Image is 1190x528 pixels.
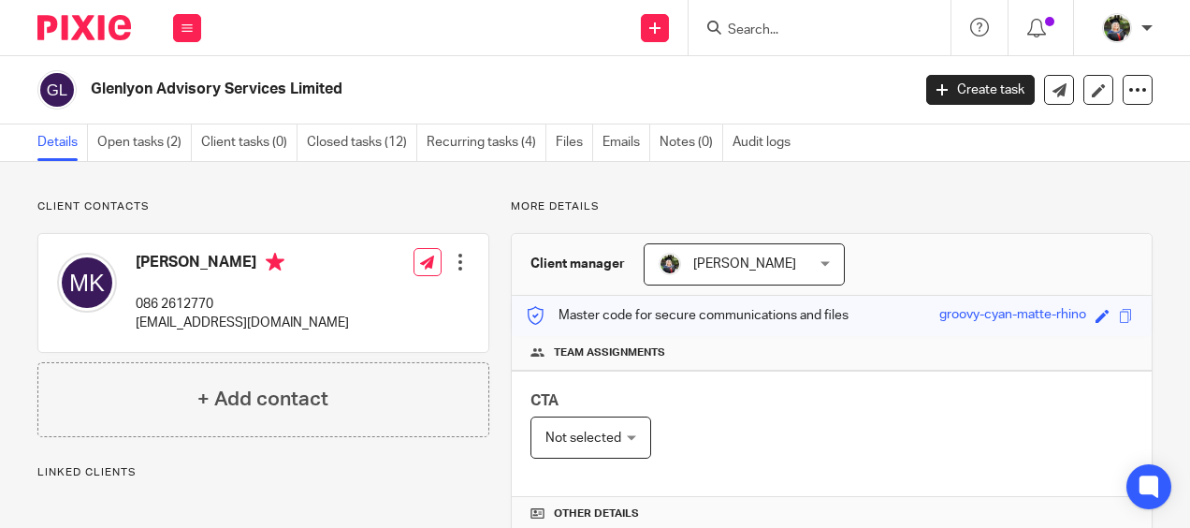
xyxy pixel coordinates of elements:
p: Client contacts [37,199,489,214]
a: Emails [602,125,650,161]
img: svg%3E [37,70,77,110]
a: Audit logs [733,125,800,161]
p: [EMAIL_ADDRESS][DOMAIN_NAME] [136,314,349,332]
a: Notes (0) [660,125,723,161]
i: Primary [266,253,284,271]
p: Linked clients [37,465,489,480]
img: Pixie [37,15,131,40]
input: Search [726,22,894,39]
p: Master code for secure communications and files [526,306,849,325]
a: Create task [926,75,1035,105]
a: Closed tasks (12) [307,125,417,161]
span: [PERSON_NAME] [693,257,796,271]
h3: Client manager [530,255,625,273]
div: groovy-cyan-matte-rhino [939,305,1086,327]
p: 086 2612770 [136,295,349,314]
span: CTA [530,393,559,408]
img: svg%3E [57,253,117,313]
img: Jade.jpeg [659,253,681,275]
span: Other details [554,506,639,521]
a: Client tasks (0) [201,125,297,161]
a: Open tasks (2) [97,125,192,161]
a: Details [37,125,88,161]
h4: [PERSON_NAME] [136,253,349,276]
a: Files [556,125,593,161]
a: Recurring tasks (4) [427,125,546,161]
img: Jade.jpeg [1102,13,1132,43]
span: Not selected [545,432,621,445]
h2: Glenlyon Advisory Services Limited [91,80,736,99]
h4: + Add contact [197,385,328,414]
span: Team assignments [554,345,665,360]
p: More details [511,199,1153,214]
